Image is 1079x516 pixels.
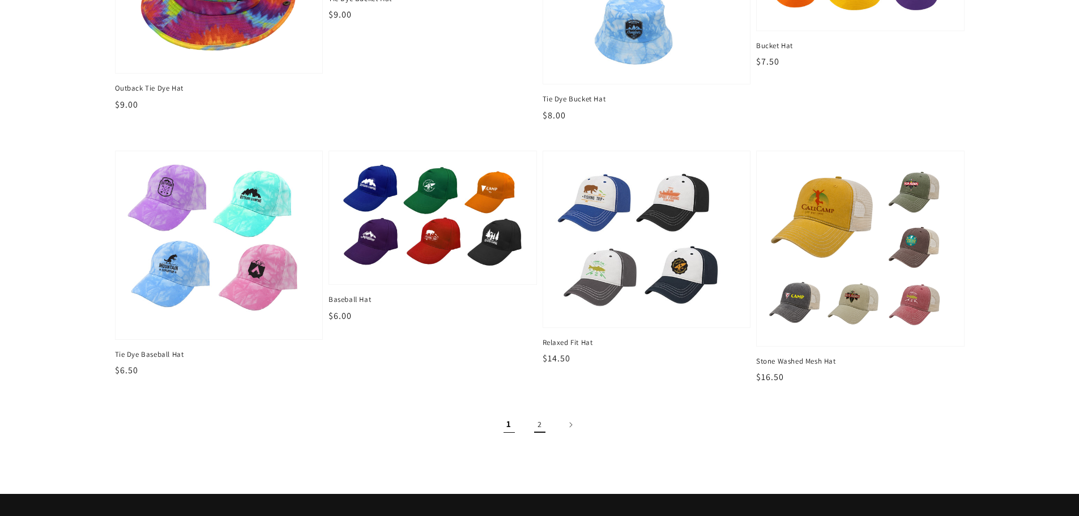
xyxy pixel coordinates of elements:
[756,151,965,384] a: Stone Washed Mesh Hat Stone Washed Mesh Hat $16.50
[555,163,739,316] img: Relaxed Fit Hat
[115,99,138,110] span: $9.00
[558,412,583,437] a: Next page
[340,163,525,274] img: Baseball Hat
[768,163,953,335] img: Stone Washed Mesh Hat
[756,356,965,366] span: Stone Washed Mesh Hat
[543,352,570,364] span: $14.50
[115,151,323,377] a: Tie Dye Baseball Hat Tie Dye Baseball Hat $6.50
[329,310,352,322] span: $6.00
[756,56,779,67] span: $7.50
[543,109,566,121] span: $8.00
[127,163,312,328] img: Tie Dye Baseball Hat
[497,412,522,437] span: Page 1
[756,371,784,383] span: $16.50
[115,412,965,437] nav: Pagination
[329,8,352,20] span: $9.00
[527,412,552,437] a: Page 2
[329,151,537,323] a: Baseball Hat Baseball Hat $6.00
[115,364,138,376] span: $6.50
[543,151,751,365] a: Relaxed Fit Hat Relaxed Fit Hat $14.50
[115,349,323,360] span: Tie Dye Baseball Hat
[756,41,965,51] span: Bucket Hat
[543,94,751,104] span: Tie Dye Bucket Hat
[543,338,751,348] span: Relaxed Fit Hat
[115,83,323,93] span: Outback Tie Dye Hat
[329,295,537,305] span: Baseball Hat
